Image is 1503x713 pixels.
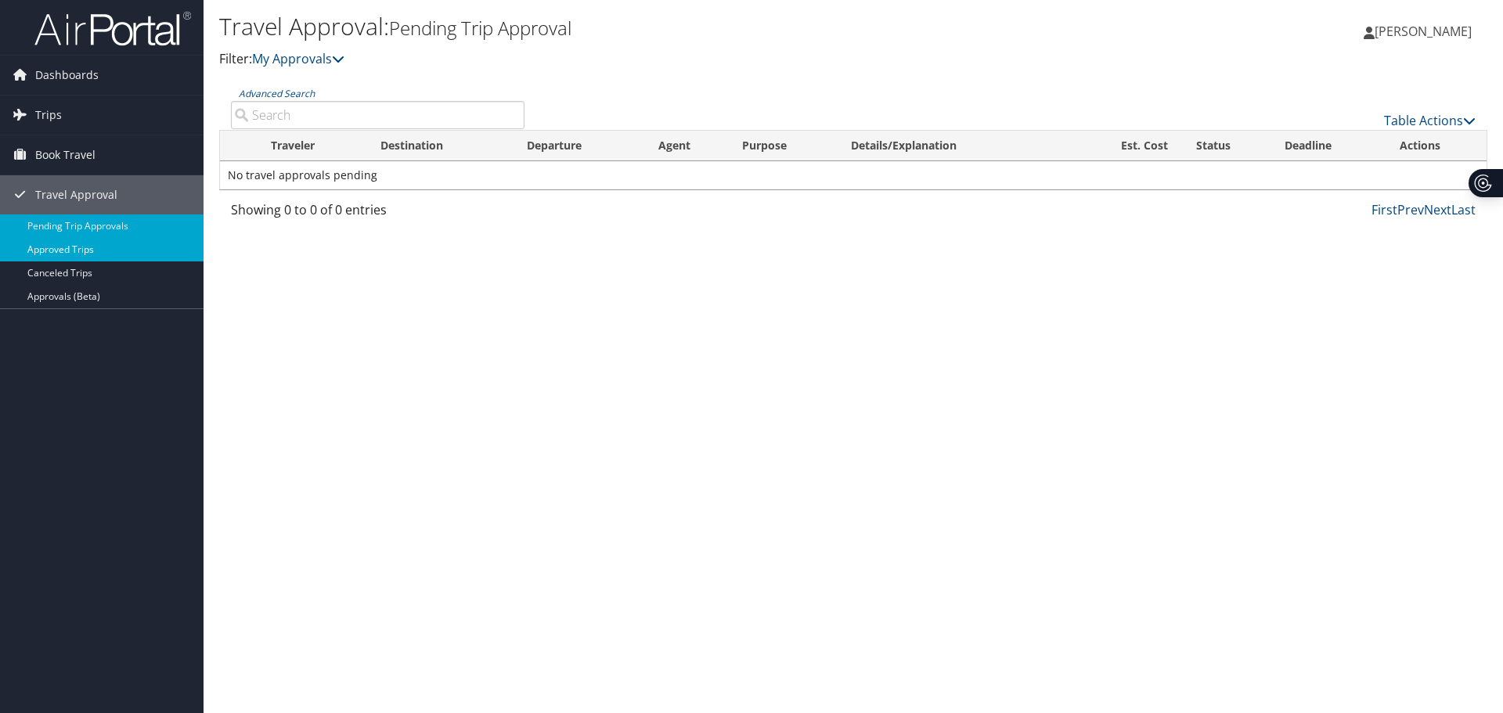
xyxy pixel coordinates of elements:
[728,131,837,161] th: Purpose
[231,200,524,227] div: Showing 0 to 0 of 0 entries
[513,131,645,161] th: Departure: activate to sort column ascending
[257,131,366,161] th: Traveler: activate to sort column ascending
[239,87,315,100] a: Advanced Search
[1271,131,1386,161] th: Deadline: activate to sort column descending
[1384,112,1476,129] a: Table Actions
[35,175,117,214] span: Travel Approval
[1364,8,1487,55] a: [PERSON_NAME]
[35,95,62,135] span: Trips
[389,15,571,41] small: Pending Trip Approval
[1182,131,1271,161] th: Status: activate to sort column ascending
[219,49,1065,70] p: Filter:
[219,10,1065,43] h1: Travel Approval:
[1070,131,1182,161] th: Est. Cost: activate to sort column ascending
[366,131,513,161] th: Destination: activate to sort column ascending
[1371,201,1397,218] a: First
[644,131,727,161] th: Agent
[34,10,191,47] img: airportal-logo.png
[231,101,524,129] input: Advanced Search
[1424,201,1451,218] a: Next
[35,135,96,175] span: Book Travel
[252,50,344,67] a: My Approvals
[1386,131,1487,161] th: Actions
[1375,23,1472,40] span: [PERSON_NAME]
[837,131,1070,161] th: Details/Explanation
[1397,201,1424,218] a: Prev
[220,161,1487,189] td: No travel approvals pending
[1451,201,1476,218] a: Last
[35,56,99,95] span: Dashboards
